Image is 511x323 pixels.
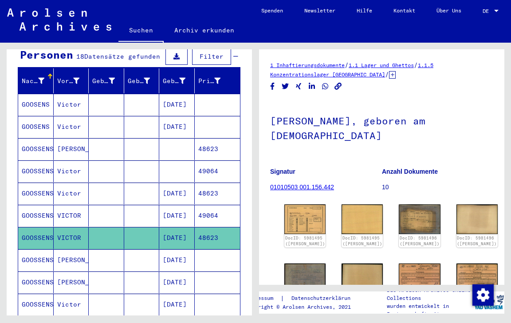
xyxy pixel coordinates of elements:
[54,68,89,93] mat-header-cell: Vorname
[22,76,44,86] div: Nachname
[270,62,345,68] a: 1 Inhaftierungsdokumente
[483,8,492,14] span: DE
[18,205,54,227] mat-cell: GOOSSENS
[245,294,280,303] a: Impressum
[128,74,161,88] div: Geburt‏
[159,294,195,315] mat-cell: [DATE]
[400,235,440,247] a: DocID: 5981496 ([PERSON_NAME])
[54,138,89,160] mat-cell: [PERSON_NAME]
[399,263,440,289] img: 001.jpg
[18,249,54,271] mat-cell: GOOSSENS
[76,52,84,60] span: 18
[89,68,124,93] mat-header-cell: Geburtsname
[18,138,54,160] mat-cell: GOOSSENS
[159,271,195,293] mat-cell: [DATE]
[307,81,317,92] button: Share on LinkedIn
[284,263,326,320] img: 001.jpg
[382,168,438,175] b: Anzahl Dokumente
[7,8,111,31] img: Arolsen_neg.svg
[342,263,383,321] img: 002.jpg
[281,81,290,92] button: Share on Twitter
[54,116,89,138] mat-cell: Victor
[18,160,54,182] mat-cell: GOOSSENS
[284,204,326,234] img: 001.jpg
[285,235,325,247] a: DocID: 5981495 ([PERSON_NAME])
[159,205,195,227] mat-cell: [DATE]
[18,94,54,116] mat-cell: GOOSENS
[118,20,164,43] a: Suchen
[245,294,364,303] div: |
[54,183,89,204] mat-cell: Victor
[18,294,54,315] mat-cell: GOOSSENS
[349,62,414,68] a: 1.1 Lager und Ghettos
[159,116,195,138] mat-cell: [DATE]
[385,70,389,78] span: /
[245,303,364,311] p: Copyright © Arolsen Archives, 2021
[198,74,232,88] div: Prisoner #
[22,74,55,88] div: Nachname
[18,183,54,204] mat-cell: GOOSSENS
[270,183,334,191] a: 01010503 001.156.442
[18,227,54,249] mat-cell: GOOSSENS
[284,294,364,303] a: Datenschutzerklärung
[334,81,343,92] button: Copy link
[414,61,418,69] span: /
[200,52,224,60] span: Filter
[54,160,89,182] mat-cell: Victor
[54,294,89,315] mat-cell: Victor
[159,249,195,271] mat-cell: [DATE]
[128,76,150,86] div: Geburt‏
[456,263,498,289] img: 002.jpg
[18,68,54,93] mat-header-cell: Nachname
[472,284,494,306] img: Zustimmung ändern
[192,48,231,65] button: Filter
[457,235,497,247] a: DocID: 5981496 ([PERSON_NAME])
[54,249,89,271] mat-cell: [PERSON_NAME]
[382,183,493,192] p: 10
[163,76,185,86] div: Geburtsdatum
[270,168,295,175] b: Signatur
[294,81,303,92] button: Share on Xing
[57,74,91,88] div: Vorname
[54,94,89,116] mat-cell: Victor
[342,235,382,247] a: DocID: 5981495 ([PERSON_NAME])
[270,100,493,154] h1: [PERSON_NAME], geboren am [DEMOGRAPHIC_DATA]
[387,302,474,318] p: wurden entwickelt in Partnerschaft mit
[92,76,115,86] div: Geburtsname
[159,94,195,116] mat-cell: [DATE]
[195,138,240,160] mat-cell: 48623
[159,227,195,249] mat-cell: [DATE]
[159,183,195,204] mat-cell: [DATE]
[456,204,498,234] img: 002.jpg
[195,160,240,182] mat-cell: 49064
[124,68,160,93] mat-header-cell: Geburt‏
[195,205,240,227] mat-cell: 49064
[159,68,195,93] mat-header-cell: Geburtsdatum
[164,20,245,41] a: Archiv erkunden
[399,204,440,234] img: 001.jpg
[342,204,383,234] img: 002.jpg
[54,205,89,227] mat-cell: VICTOR
[54,227,89,249] mat-cell: VICTOR
[18,116,54,138] mat-cell: GOOSENS
[198,76,221,86] div: Prisoner #
[195,183,240,204] mat-cell: 48623
[54,271,89,293] mat-cell: [PERSON_NAME]
[84,52,160,60] span: Datensätze gefunden
[92,74,126,88] div: Geburtsname
[387,286,474,302] p: Die Arolsen Archives Online-Collections
[345,61,349,69] span: /
[18,271,54,293] mat-cell: GOOSSENS
[20,47,73,63] div: Personen
[195,227,240,249] mat-cell: 48623
[57,76,80,86] div: Vorname
[321,81,330,92] button: Share on WhatsApp
[195,68,240,93] mat-header-cell: Prisoner #
[163,74,197,88] div: Geburtsdatum
[268,81,277,92] button: Share on Facebook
